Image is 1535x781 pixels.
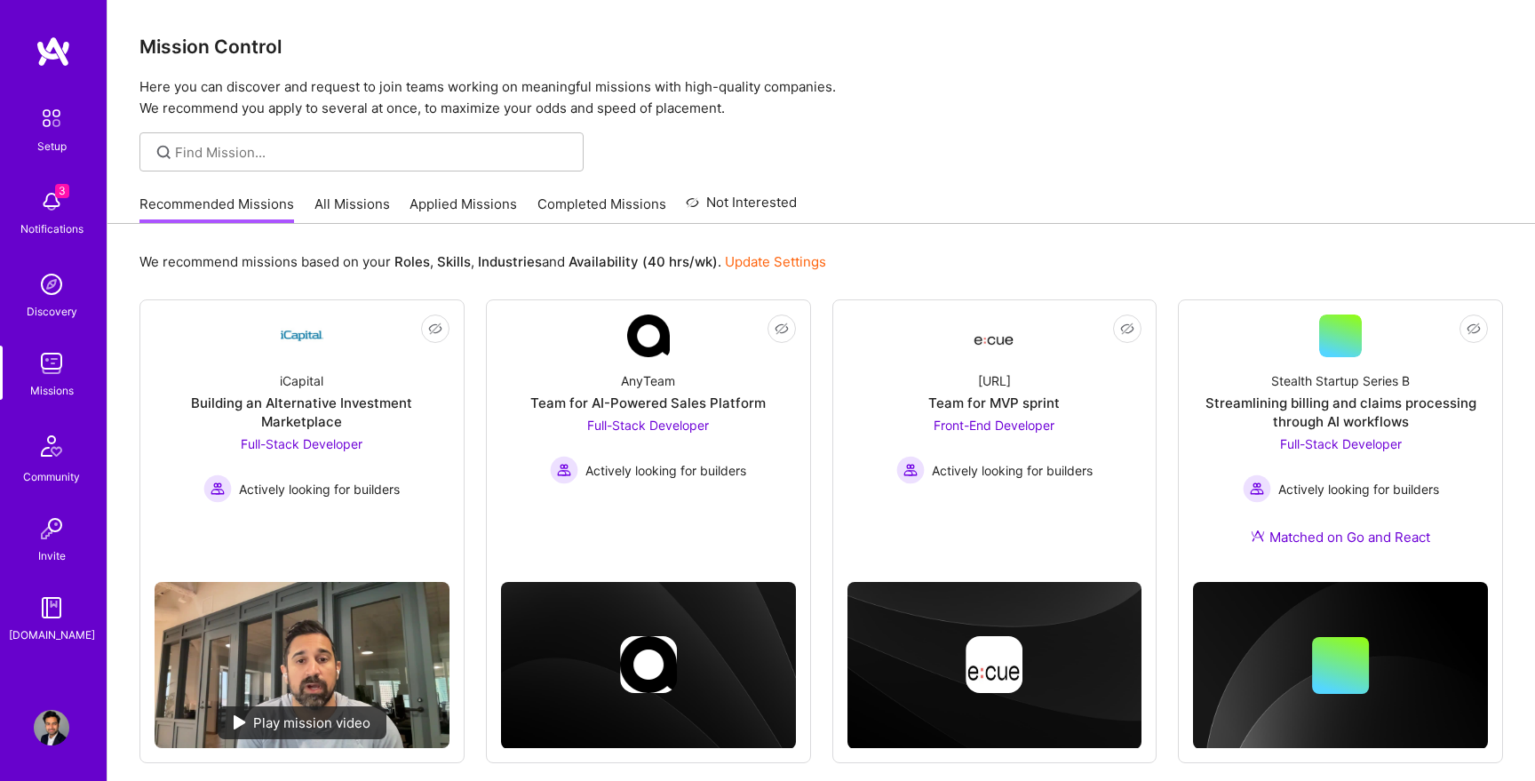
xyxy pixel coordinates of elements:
[9,626,95,644] div: [DOMAIN_NAME]
[775,322,789,336] i: icon EyeClosed
[218,706,386,739] div: Play mission video
[37,137,67,155] div: Setup
[55,184,69,198] span: 3
[620,636,677,693] img: Company logo
[569,253,718,270] b: Availability (40 hrs/wk)
[437,253,471,270] b: Skills
[139,252,826,271] p: We recommend missions based on your , , and .
[30,425,73,467] img: Community
[537,195,666,224] a: Completed Missions
[154,142,174,163] i: icon SearchGrey
[34,710,69,745] img: User Avatar
[30,381,74,400] div: Missions
[428,322,442,336] i: icon EyeClosed
[203,474,232,503] img: Actively looking for builders
[1120,322,1134,336] i: icon EyeClosed
[139,195,294,224] a: Recommended Missions
[139,36,1503,58] h3: Mission Control
[501,582,796,749] img: cover
[20,219,84,238] div: Notifications
[34,346,69,381] img: teamwork
[34,511,69,546] img: Invite
[34,590,69,626] img: guide book
[314,195,390,224] a: All Missions
[587,418,709,433] span: Full-Stack Developer
[1271,371,1410,390] div: Stealth Startup Series B
[1280,436,1402,451] span: Full-Stack Developer
[1193,582,1488,749] img: cover
[155,315,449,568] a: Company LogoiCapitalBuilding an Alternative Investment MarketplaceFull-Stack Developer Actively l...
[175,143,570,162] input: Find Mission...
[29,710,74,745] a: User Avatar
[725,253,826,270] a: Update Settings
[27,302,77,321] div: Discovery
[847,582,1142,749] img: cover
[1243,474,1271,503] img: Actively looking for builders
[585,461,746,480] span: Actively looking for builders
[847,315,1142,524] a: Company Logo[URL]Team for MVP sprintFront-End Developer Actively looking for buildersActively loo...
[234,715,246,729] img: play
[1193,315,1488,568] a: Stealth Startup Series BStreamlining billing and claims processing through AI workflowsFull-Stack...
[978,371,1011,390] div: [URL]
[155,582,449,748] img: No Mission
[627,315,670,357] img: Company Logo
[34,184,69,219] img: bell
[155,394,449,431] div: Building an Alternative Investment Marketplace
[896,456,925,484] img: Actively looking for builders
[34,267,69,302] img: discovery
[239,480,400,498] span: Actively looking for builders
[1251,529,1265,543] img: Ateam Purple Icon
[932,461,1093,480] span: Actively looking for builders
[1467,322,1481,336] i: icon EyeClosed
[394,253,430,270] b: Roles
[241,436,362,451] span: Full-Stack Developer
[36,36,71,68] img: logo
[139,76,1503,119] p: Here you can discover and request to join teams working on meaningful missions with high-quality ...
[38,546,66,565] div: Invite
[934,418,1054,433] span: Front-End Developer
[281,315,323,357] img: Company Logo
[410,195,517,224] a: Applied Missions
[686,192,797,224] a: Not Interested
[23,467,80,486] div: Community
[530,394,766,412] div: Team for AI-Powered Sales Platform
[550,456,578,484] img: Actively looking for builders
[966,636,1022,693] img: Company logo
[501,315,796,524] a: Company LogoAnyTeamTeam for AI-Powered Sales PlatformFull-Stack Developer Actively looking for bu...
[1193,394,1488,431] div: Streamlining billing and claims processing through AI workflows
[928,394,1060,412] div: Team for MVP sprint
[33,100,70,137] img: setup
[1278,480,1439,498] span: Actively looking for builders
[1251,528,1430,546] div: Matched on Go and React
[973,320,1015,352] img: Company Logo
[621,371,675,390] div: AnyTeam
[478,253,542,270] b: Industries
[280,371,323,390] div: iCapital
